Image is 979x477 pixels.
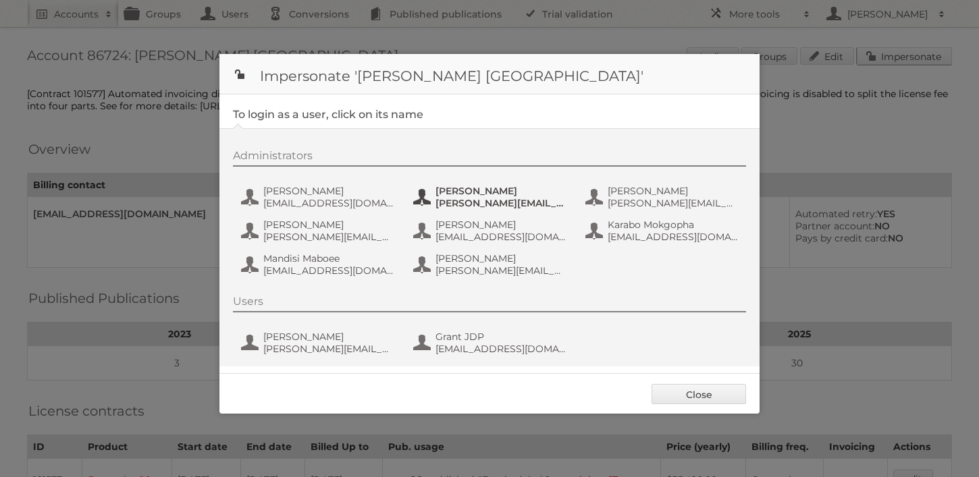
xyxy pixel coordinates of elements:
[263,331,394,343] span: [PERSON_NAME]
[435,197,566,209] span: [PERSON_NAME][EMAIL_ADDRESS][DOMAIN_NAME]
[240,217,398,244] button: [PERSON_NAME] [PERSON_NAME][EMAIL_ADDRESS][PERSON_NAME][DOMAIN_NAME]
[263,231,394,243] span: [PERSON_NAME][EMAIL_ADDRESS][PERSON_NAME][DOMAIN_NAME]
[435,231,566,243] span: [EMAIL_ADDRESS][DOMAIN_NAME]
[435,185,566,197] span: [PERSON_NAME]
[240,184,398,211] button: [PERSON_NAME] [EMAIL_ADDRESS][DOMAIN_NAME]
[435,219,566,231] span: [PERSON_NAME]
[240,329,398,356] button: [PERSON_NAME] [PERSON_NAME][EMAIL_ADDRESS][PERSON_NAME][DOMAIN_NAME]
[435,264,566,277] span: [PERSON_NAME][EMAIL_ADDRESS][DOMAIN_NAME]
[435,331,566,343] span: Grant JDP
[240,251,398,278] button: Mandisi Maboee [EMAIL_ADDRESS][DOMAIN_NAME]
[412,184,571,211] button: [PERSON_NAME] [PERSON_NAME][EMAIL_ADDRESS][DOMAIN_NAME]
[584,184,743,211] button: [PERSON_NAME] [PERSON_NAME][EMAIL_ADDRESS][DOMAIN_NAME]
[412,217,571,244] button: [PERSON_NAME] [EMAIL_ADDRESS][DOMAIN_NAME]
[263,219,394,231] span: [PERSON_NAME]
[263,252,394,264] span: Mandisi Maboee
[435,343,566,355] span: [EMAIL_ADDRESS][DOMAIN_NAME]
[608,219,739,231] span: Karabo Mokgopha
[263,185,394,197] span: [PERSON_NAME]
[608,231,739,243] span: [EMAIL_ADDRESS][DOMAIN_NAME]
[584,217,743,244] button: Karabo Mokgopha [EMAIL_ADDRESS][DOMAIN_NAME]
[233,295,746,312] div: Users
[263,264,394,277] span: [EMAIL_ADDRESS][DOMAIN_NAME]
[412,329,571,356] button: Grant JDP [EMAIL_ADDRESS][DOMAIN_NAME]
[219,54,760,94] h1: Impersonate '[PERSON_NAME] [GEOGRAPHIC_DATA]'
[435,252,566,264] span: [PERSON_NAME]
[608,197,739,209] span: [PERSON_NAME][EMAIL_ADDRESS][DOMAIN_NAME]
[608,185,739,197] span: [PERSON_NAME]
[412,251,571,278] button: [PERSON_NAME] [PERSON_NAME][EMAIL_ADDRESS][DOMAIN_NAME]
[652,384,746,404] a: Close
[263,197,394,209] span: [EMAIL_ADDRESS][DOMAIN_NAME]
[263,343,394,355] span: [PERSON_NAME][EMAIL_ADDRESS][PERSON_NAME][DOMAIN_NAME]
[233,149,746,167] div: Administrators
[233,108,423,121] legend: To login as a user, click on its name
